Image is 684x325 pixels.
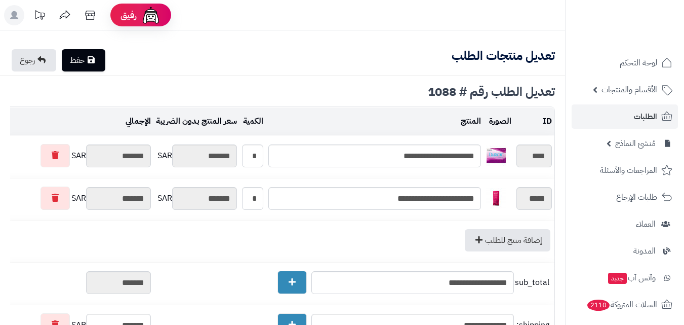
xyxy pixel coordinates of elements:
[636,217,656,231] span: العملاء
[620,56,657,70] span: لوحة التحكم
[10,86,555,98] div: تعديل الطلب رقم # 1088
[12,49,56,71] a: رجوع
[484,107,514,135] td: الصورة
[572,266,678,290] a: وآتس آبجديد
[486,188,506,208] img: 1753822953-Vajisil%20vaginal%20wash%20250%20ml-40x40.jpg
[27,5,52,28] a: تحديثات المنصة
[586,298,657,312] span: السلات المتروكة
[600,163,657,177] span: المراجعات والأسئلة
[465,229,550,251] a: إضافة منتج للطلب
[156,187,237,210] div: SAR
[607,271,656,285] span: وآتس آب
[572,239,678,263] a: المدونة
[5,187,151,210] div: SAR
[239,107,266,135] td: الكمية
[572,185,678,209] a: طلبات الإرجاع
[615,27,674,49] img: logo-2.png
[141,5,161,25] img: ai-face.png
[633,244,656,258] span: المدونة
[634,110,657,124] span: الطلبات
[62,49,105,71] a: حفظ
[156,145,237,167] div: SAR
[608,273,627,284] span: جديد
[572,104,678,129] a: الطلبات
[153,107,239,135] td: سعر المنتج بدون الضريبة
[486,146,506,166] img: 5280aea8c0a31f8d2a6254456c4aabcb709f-40x40.jpg
[5,144,151,167] div: SAR
[615,136,656,151] span: مُنشئ النماذج
[572,51,678,75] a: لوحة التحكم
[572,293,678,317] a: السلات المتروكة2110
[616,190,657,204] span: طلبات الإرجاع
[516,277,549,288] span: sub_total:
[572,212,678,236] a: العملاء
[514,107,554,135] td: ID
[601,83,657,97] span: الأقسام والمنتجات
[3,107,153,135] td: الإجمالي
[587,300,610,311] span: 2110
[572,158,678,183] a: المراجعات والأسئلة
[266,107,484,135] td: المنتج
[452,47,555,65] b: تعديل منتجات الطلب
[120,9,137,21] span: رفيق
